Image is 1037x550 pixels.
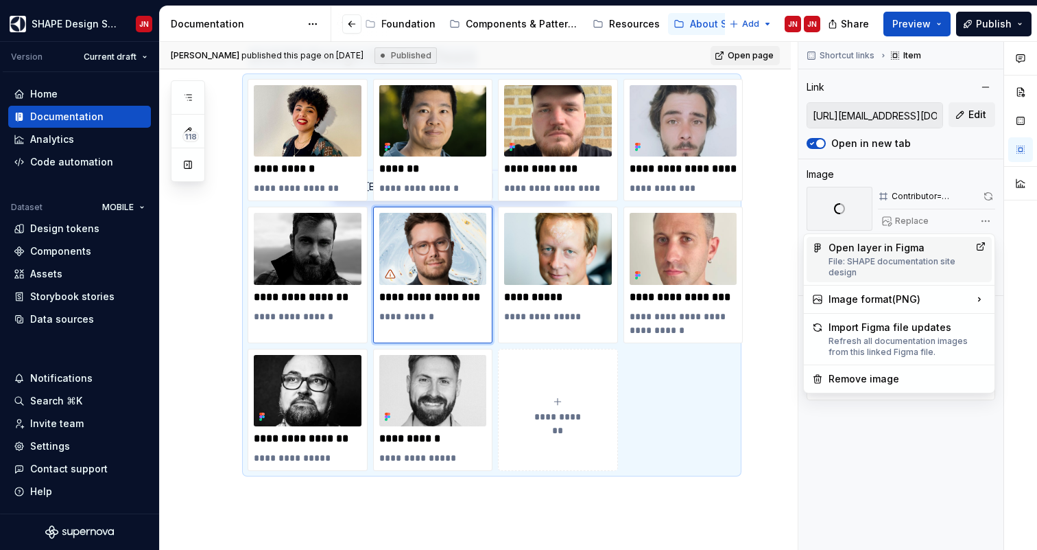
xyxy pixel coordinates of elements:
div: Remove image [829,372,986,386]
div: Open layer in Figma [829,241,970,278]
div: File: SHAPE documentation site design [829,256,970,278]
div: Image format ( PNG ) [807,288,992,310]
div: Refresh all documentation images from this linked Figma file. [829,336,986,358]
div: Import Figma file updates [829,321,986,358]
